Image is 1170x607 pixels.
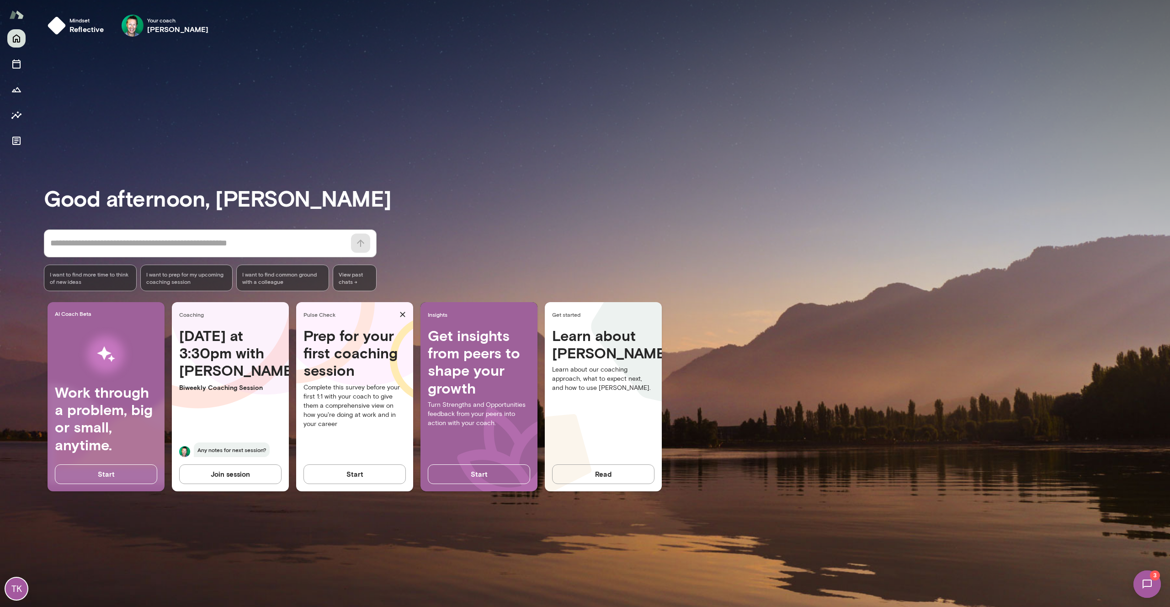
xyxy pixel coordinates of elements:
button: Growth Plan [7,80,26,99]
span: AI Coach Beta [55,310,161,317]
h4: Prep for your first coaching session [303,327,406,379]
span: Insights [428,311,534,318]
p: Complete this survey before your first 1:1 with your coach to give them a comprehensive view on h... [303,383,406,429]
button: Insights [7,106,26,124]
p: Turn Strengths and Opportunities feedback from your peers into action with your coach. [428,400,530,428]
span: I want to prep for my upcoming coaching session [146,271,227,285]
button: Sessions [7,55,26,73]
button: Documents [7,132,26,150]
span: Any notes for next session? [194,442,270,457]
span: I want to find common ground with a colleague [242,271,323,285]
button: Mindsetreflective [44,11,112,40]
img: Brian Lawrence [122,15,144,37]
div: TK [5,578,27,600]
span: Mindset [69,16,104,24]
span: Your coach [147,16,209,24]
div: I want to find common ground with a colleague [236,265,329,291]
div: I want to find more time to think of new ideas [44,265,137,291]
span: I want to find more time to think of new ideas [50,271,131,285]
span: Get started [552,311,658,318]
h4: Work through a problem, big or small, anytime. [55,383,157,454]
button: Start [428,464,530,484]
h4: [DATE] at 3:30pm with [PERSON_NAME] [179,327,282,379]
h4: Learn about [PERSON_NAME] [552,327,654,362]
span: Pulse Check [303,311,396,318]
h4: Get insights from peers to shape your growth [428,327,530,397]
span: View past chats -> [333,265,377,291]
button: Start [303,464,406,484]
p: Biweekly Coaching Session [179,383,282,392]
img: Brian [179,446,190,457]
div: I want to prep for my upcoming coaching session [140,265,233,291]
h6: reflective [69,24,104,35]
button: Home [7,29,26,48]
img: Mento [9,6,24,23]
button: Start [55,464,157,484]
p: Learn about our coaching approach, what to expect next, and how to use [PERSON_NAME]. [552,365,654,393]
span: Coaching [179,311,285,318]
img: mindset [48,16,66,35]
button: Read [552,464,654,484]
div: Brian LawrenceYour coach[PERSON_NAME] [115,11,215,40]
h3: Good afternoon, [PERSON_NAME] [44,185,1170,211]
img: AI Workflows [65,325,147,383]
h6: [PERSON_NAME] [147,24,209,35]
button: Join session [179,464,282,484]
